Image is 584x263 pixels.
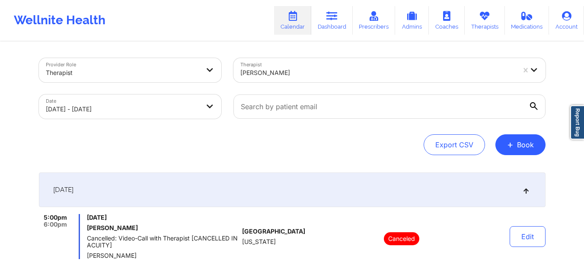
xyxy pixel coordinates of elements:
a: Calendar [274,6,311,35]
a: Therapists [465,6,505,35]
button: Export CSV [424,134,485,155]
span: [PERSON_NAME] [87,252,239,259]
span: 5:00pm [44,214,67,221]
a: Account [549,6,584,35]
a: Medications [505,6,549,35]
div: Therapist [46,63,200,82]
a: Dashboard [311,6,353,35]
span: Cancelled: Video-Call with Therapist [CANCELLED IN ACUITY] [87,235,239,249]
span: + [507,142,514,147]
span: [DATE] [87,214,239,221]
a: Prescribers [353,6,396,35]
h6: [PERSON_NAME] [87,224,239,231]
input: Search by patient email [233,94,546,119]
div: [PERSON_NAME] [240,63,515,82]
span: [DATE] [53,185,73,194]
p: Canceled [384,232,419,245]
a: Admins [395,6,429,35]
a: Coaches [429,6,465,35]
span: 6:00pm [44,221,67,228]
a: Report Bug [570,105,584,140]
div: [DATE] - [DATE] [46,100,200,119]
span: [GEOGRAPHIC_DATA] [242,228,305,235]
button: Edit [510,226,546,247]
span: [US_STATE] [242,238,276,245]
button: +Book [495,134,546,155]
